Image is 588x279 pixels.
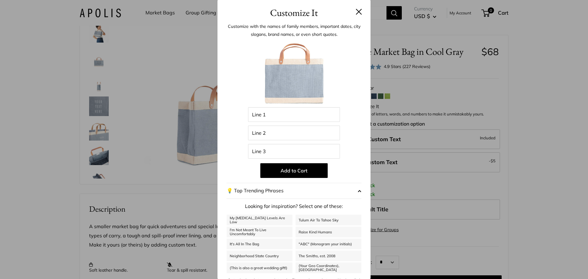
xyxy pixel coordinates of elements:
[227,6,361,20] h3: Customize It
[227,183,361,199] button: 💡 Top Trending Phrases
[296,215,361,225] a: Tulum Air To Tahoe Sky
[227,251,292,261] a: Neighborhood State Country
[260,163,328,178] button: Add to Cart
[227,215,292,225] a: My [MEDICAL_DATA] Levels Are Low
[227,239,292,249] a: It's All In The Bag
[296,239,361,249] a: "ABC" (Monogram your initials)
[227,227,292,237] a: I'm Not Meant To Live Uncomfortably
[227,22,361,38] p: Customize with the names of family members, important dates, city slogans, brand names, or even s...
[296,251,361,261] a: The Smiths, est. 2008
[296,262,361,273] a: (Your Geo Coordinates), [GEOGRAPHIC_DATA]
[296,227,361,237] a: Raise Kind Humans
[227,262,292,273] a: (This is also a great wedding gift!)
[227,202,361,211] p: Looking for inspiration? Select one of these:
[260,40,328,107] img: BlankForCustomizer_PMB_CoolGray.jpg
